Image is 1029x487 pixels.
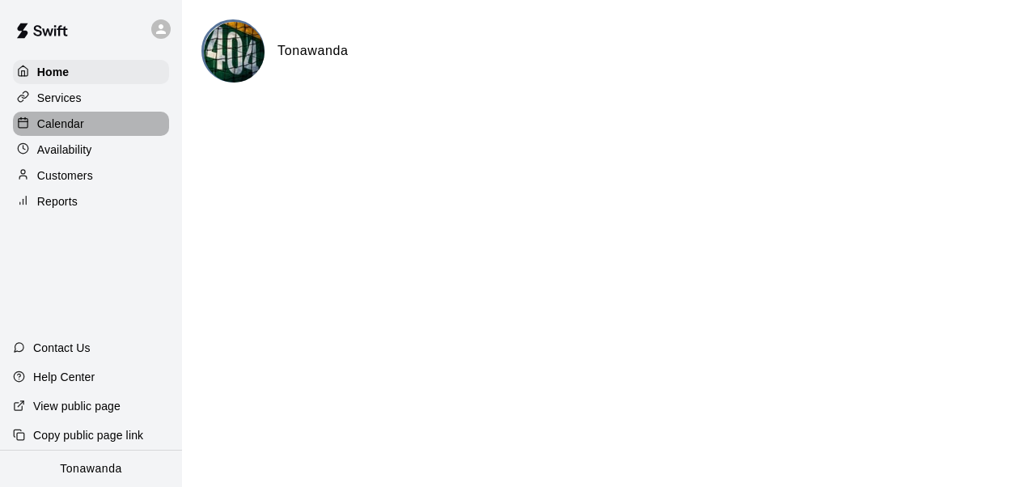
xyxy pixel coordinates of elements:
[13,60,169,84] a: Home
[37,64,70,80] p: Home
[33,340,91,356] p: Contact Us
[37,142,92,158] p: Availability
[37,193,78,210] p: Reports
[33,369,95,385] p: Help Center
[277,40,349,61] h6: Tonawanda
[13,189,169,214] a: Reports
[33,398,121,414] p: View public page
[37,167,93,184] p: Customers
[13,86,169,110] a: Services
[13,112,169,136] a: Calendar
[13,138,169,162] a: Availability
[204,22,265,83] img: Tonawanda logo
[37,116,84,132] p: Calendar
[33,427,143,443] p: Copy public page link
[13,163,169,188] a: Customers
[60,460,122,477] p: Tonawanda
[37,90,82,106] p: Services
